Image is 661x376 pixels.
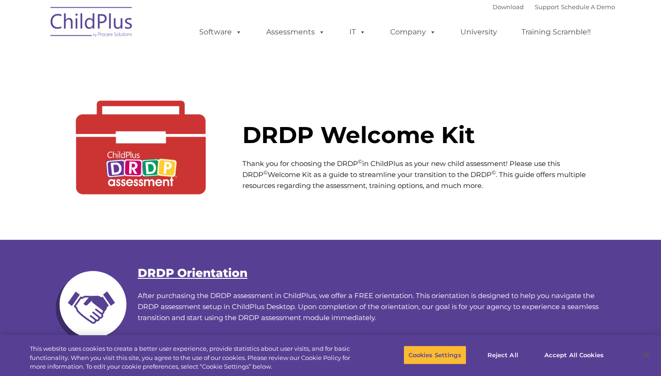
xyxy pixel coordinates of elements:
[263,169,268,176] sup: ©
[190,23,251,41] a: Software
[493,3,524,11] a: Download
[358,158,362,165] sup: ©
[340,23,375,41] a: IT
[30,344,364,371] div: This website uses cookies to create a better user experience, provide statistics about user visit...
[381,23,445,41] a: Company
[493,3,615,11] font: |
[138,266,247,280] a: DRDP Orientation
[474,345,532,365] button: Reject All
[257,23,334,41] a: Assessments
[403,345,466,365] button: Cookies Settings
[53,48,229,224] img: DRDP-Tool-Kit2.gif
[242,121,475,149] strong: DRDP Welcome Kit
[636,345,656,365] button: Close
[539,345,609,365] button: Accept All Cookies
[451,23,506,41] a: University
[535,3,559,11] a: Support
[492,169,496,176] sup: ©
[46,0,138,46] img: ChildPlus by Procare Solutions
[242,159,586,190] span: Thank you for choosing the DRDP in ChildPlus as your new child assessment! Please use this DRDP W...
[53,335,608,346] p: .
[53,290,608,323] p: After purchasing the DRDP assessment in ChildPlus, we offer a FREE orientation. This orientation ...
[512,23,600,41] a: Training Scramble!!
[561,3,615,11] a: Schedule A Demo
